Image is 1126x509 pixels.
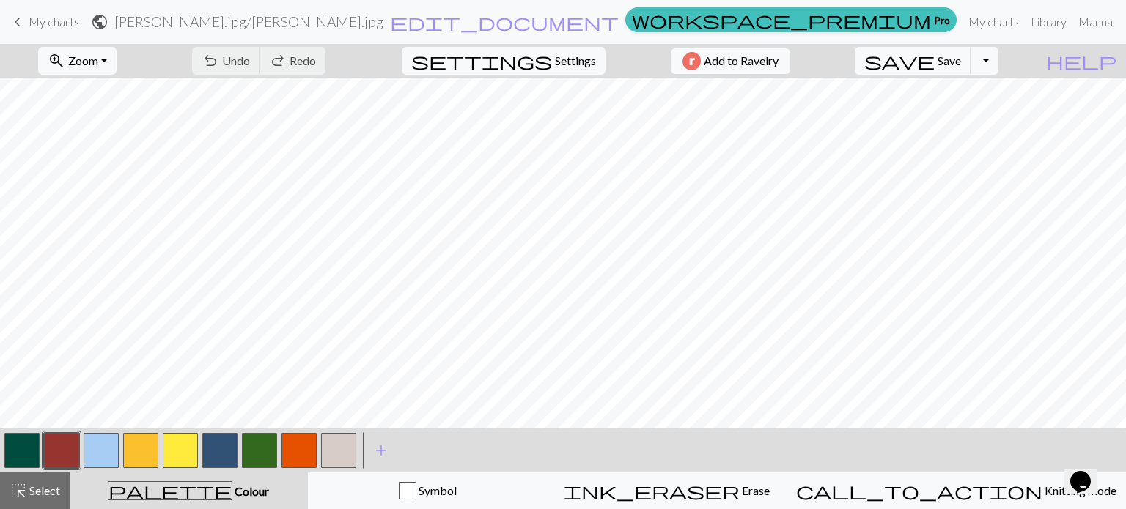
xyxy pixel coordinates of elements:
i: Settings [411,52,552,70]
iframe: chat widget [1064,450,1111,494]
span: highlight_alt [10,480,27,501]
span: workspace_premium [632,10,931,30]
span: Colour [232,484,269,498]
button: Save [855,47,971,75]
span: Select [27,483,60,497]
span: add [372,440,390,461]
button: Symbol [308,472,548,509]
img: Ravelry [682,52,701,70]
a: Pro [625,7,957,32]
a: Library [1025,7,1072,37]
span: keyboard_arrow_left [9,12,26,32]
a: Manual [1072,7,1121,37]
span: Knitting mode [1042,483,1116,497]
a: My charts [963,7,1025,37]
h2: [PERSON_NAME].jpg / [PERSON_NAME].jpg [114,13,383,30]
span: ink_eraser [564,480,740,501]
a: My charts [9,10,79,34]
button: Erase [547,472,787,509]
span: zoom_in [48,51,65,71]
span: My charts [29,15,79,29]
button: Colour [70,472,308,509]
span: Add to Ravelry [704,52,779,70]
span: Symbol [416,483,457,497]
span: save [864,51,935,71]
span: help [1046,51,1116,71]
span: Settings [555,52,596,70]
span: call_to_action [796,480,1042,501]
span: Zoom [68,53,98,67]
span: Erase [740,483,770,497]
span: palette [108,480,232,501]
button: Knitting mode [787,472,1126,509]
span: settings [411,51,552,71]
span: public [91,12,108,32]
button: Add to Ravelry [671,48,790,74]
button: Zoom [38,47,117,75]
span: Save [938,53,961,67]
button: SettingsSettings [402,47,606,75]
span: edit_document [390,12,619,32]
